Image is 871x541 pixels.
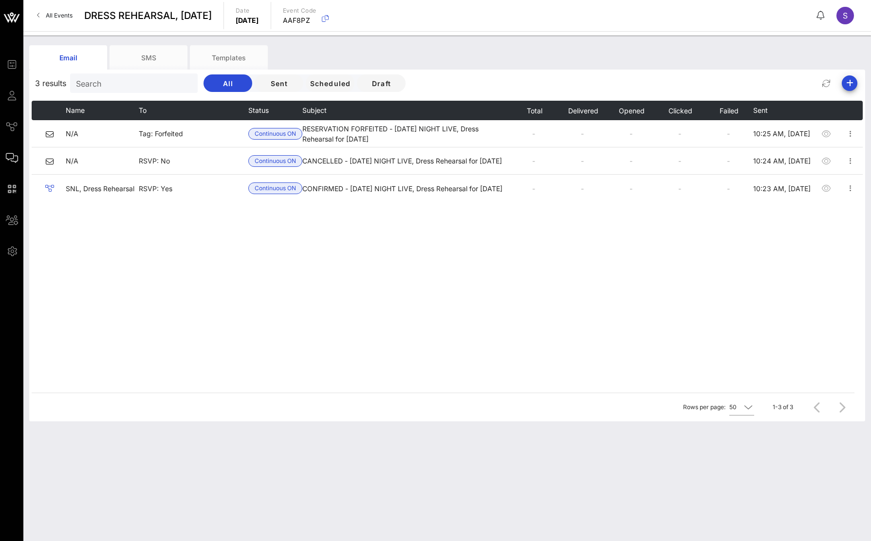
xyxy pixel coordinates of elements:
div: 50Rows per page: [729,399,754,415]
button: Clicked [668,101,692,120]
span: Name [66,106,85,114]
button: Opened [618,101,645,120]
span: 10:23 AM, [DATE] [753,184,811,193]
button: Failed [719,101,739,120]
div: SMS [110,45,187,70]
span: Sent [262,79,296,88]
span: N/A [66,157,78,165]
th: Subject [302,101,510,120]
td: CANCELLED - [DATE] NIGHT LIVE, Dress Rehearsal for [DATE] [302,147,510,175]
span: RSVP: Yes [139,184,172,193]
th: Delivered [558,101,607,120]
span: 3 results [35,77,66,89]
span: 10:24 AM, [DATE] [753,157,811,165]
span: To [139,106,147,114]
th: Sent [753,101,814,120]
span: S [843,11,848,20]
th: Clicked [656,101,704,120]
div: Rows per page: [683,393,754,421]
th: Total [510,101,558,120]
span: SNL, Dress Rehearsal [66,184,134,193]
i: email [46,158,54,165]
div: Email [29,45,107,70]
i: email [46,130,54,138]
th: Status [248,101,302,120]
span: 10:25 AM, [DATE] [753,129,810,138]
span: RSVP: No [139,157,170,165]
span: Continuous ON [255,156,296,166]
button: All [204,74,252,92]
button: Total [526,101,542,120]
span: N/A [66,129,78,138]
div: 50 [729,403,737,412]
a: All Events [31,8,78,23]
span: Opened [618,107,645,115]
span: All Events [46,12,73,19]
span: Scheduled [309,79,351,88]
span: Delivered [567,107,598,115]
th: Name [66,101,139,120]
span: All [211,79,244,88]
div: S [836,7,854,24]
span: Total [526,107,542,115]
span: Failed [719,107,739,115]
span: Continuous ON [255,128,296,139]
span: DRESS REHEARSAL, [DATE] [84,8,212,23]
span: Tag: Forfeited [139,129,183,138]
p: [DATE] [236,16,259,25]
button: Sent [255,74,303,92]
div: Templates [190,45,268,70]
th: Failed [704,101,753,120]
span: Draft [365,79,398,88]
p: Date [236,6,259,16]
button: Scheduled [306,74,354,92]
div: 1-3 of 3 [773,403,793,412]
span: Sent [753,106,768,114]
span: Status [248,106,269,114]
td: RESERVATION FORFEITED - [DATE] NIGHT LIVE, Dress Rehearsal for [DATE] [302,120,510,147]
th: To [139,101,248,120]
button: Draft [357,74,406,92]
button: Delivered [567,101,598,120]
p: Event Code [283,6,316,16]
span: Clicked [668,107,692,115]
p: AAF8PZ [283,16,316,25]
span: Subject [302,106,327,114]
th: Opened [607,101,656,120]
span: Continuous ON [255,183,296,194]
td: CONFIRMED - [DATE] NIGHT LIVE, Dress Rehearsal for [DATE] [302,175,510,202]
